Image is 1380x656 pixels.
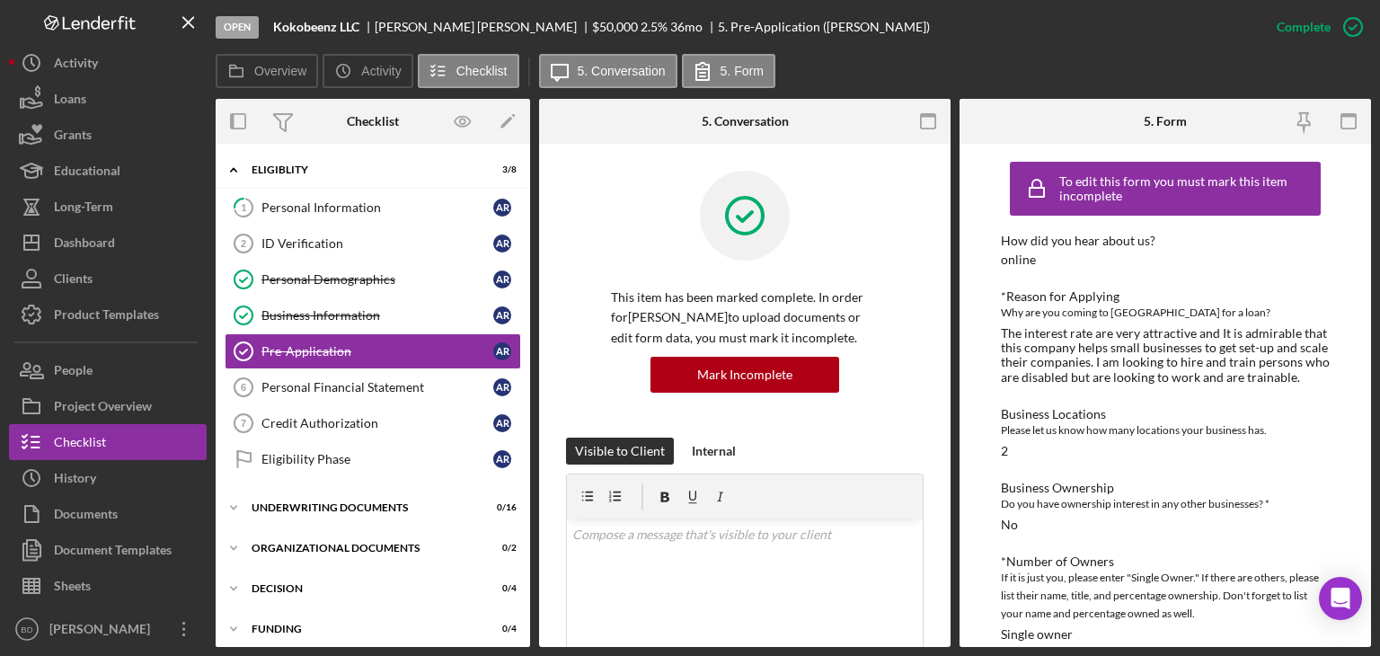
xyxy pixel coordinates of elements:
[493,450,511,468] div: A R
[1259,9,1371,45] button: Complete
[261,380,493,394] div: Personal Financial Statement
[484,624,517,634] div: 0 / 4
[1319,577,1362,620] div: Open Intercom Messenger
[54,153,120,193] div: Educational
[692,438,736,465] div: Internal
[484,164,517,175] div: 3 / 8
[1001,253,1036,267] div: online
[54,225,115,265] div: Dashboard
[682,54,775,88] button: 5. Form
[254,64,306,78] label: Overview
[1001,407,1330,421] div: Business Locations
[539,54,677,88] button: 5. Conversation
[1001,326,1330,384] div: The interest rate are very attractive and It is admirable that this company helps small businesse...
[225,226,521,262] a: 2ID VerificationAR
[252,502,472,513] div: Underwriting Documents
[261,200,493,215] div: Personal Information
[493,342,511,360] div: A R
[252,583,472,594] div: Decision
[225,441,521,477] a: Eligibility PhaseAR
[241,201,246,213] tspan: 1
[225,333,521,369] a: Pre-ApplicationAR
[1001,554,1330,569] div: *Number of Owners
[9,611,207,647] button: BD[PERSON_NAME]
[575,438,665,465] div: Visible to Client
[1001,627,1073,642] div: Single owner
[9,225,207,261] button: Dashboard
[9,81,207,117] button: Loans
[252,543,472,554] div: Organizational Documents
[54,568,91,608] div: Sheets
[252,164,472,175] div: Eligiblity
[9,189,207,225] button: Long-Term
[54,45,98,85] div: Activity
[650,357,839,393] button: Mark Incomplete
[241,238,246,249] tspan: 2
[9,496,207,532] button: Documents
[9,45,207,81] button: Activity
[484,543,517,554] div: 0 / 2
[9,388,207,424] button: Project Overview
[9,352,207,388] button: People
[9,568,207,604] button: Sheets
[323,54,412,88] button: Activity
[484,502,517,513] div: 0 / 16
[484,583,517,594] div: 0 / 4
[261,452,493,466] div: Eligibility Phase
[347,114,399,129] div: Checklist
[54,532,172,572] div: Document Templates
[493,414,511,432] div: A R
[273,20,359,34] b: Kokobeenz LLC
[54,388,152,429] div: Project Overview
[456,64,508,78] label: Checklist
[9,153,207,189] a: Educational
[252,624,472,634] div: Funding
[592,19,638,34] span: $50,000
[261,272,493,287] div: Personal Demographics
[1277,9,1331,45] div: Complete
[1001,234,1330,248] div: How did you hear about us?
[9,297,207,332] button: Product Templates
[54,424,106,465] div: Checklist
[641,20,668,34] div: 2.5 %
[225,405,521,441] a: 7Credit AuthorizationAR
[1001,304,1330,322] div: Why are you coming to [GEOGRAPHIC_DATA] for a loan?
[9,261,207,297] button: Clients
[225,262,521,297] a: Personal DemographicsAR
[261,344,493,359] div: Pre-Application
[54,297,159,337] div: Product Templates
[54,189,113,229] div: Long-Term
[697,357,792,393] div: Mark Incomplete
[9,460,207,496] button: History
[1001,421,1330,439] div: Please let us know how many locations your business has.
[9,117,207,153] button: Grants
[718,20,930,34] div: 5. Pre-Application ([PERSON_NAME])
[9,532,207,568] button: Document Templates
[21,625,32,634] text: BD
[1144,114,1187,129] div: 5. Form
[361,64,401,78] label: Activity
[216,54,318,88] button: Overview
[261,236,493,251] div: ID Verification
[1001,481,1330,495] div: Business Ownership
[702,114,789,129] div: 5. Conversation
[611,288,879,348] p: This item has been marked complete. In order for [PERSON_NAME] to upload documents or edit form d...
[54,460,96,501] div: History
[721,64,764,78] label: 5. Form
[1001,444,1008,458] div: 2
[1001,289,1330,304] div: *Reason for Applying
[54,352,93,393] div: People
[670,20,703,34] div: 36 mo
[493,199,511,217] div: A R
